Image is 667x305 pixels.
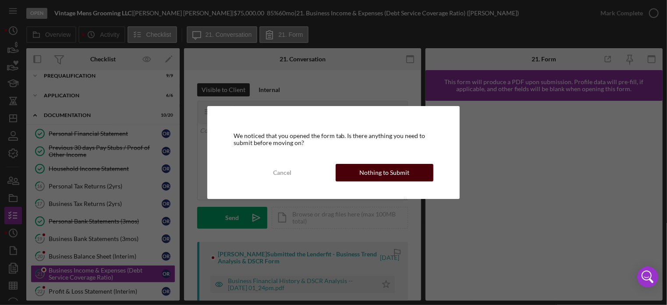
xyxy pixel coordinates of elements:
div: Cancel [273,164,291,181]
button: Nothing to Submit [336,164,433,181]
div: We noticed that you opened the form tab. Is there anything you need to submit before moving on? [234,132,434,146]
button: Cancel [234,164,331,181]
div: Open Intercom Messenger [637,266,658,287]
div: Nothing to Submit [360,164,410,181]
